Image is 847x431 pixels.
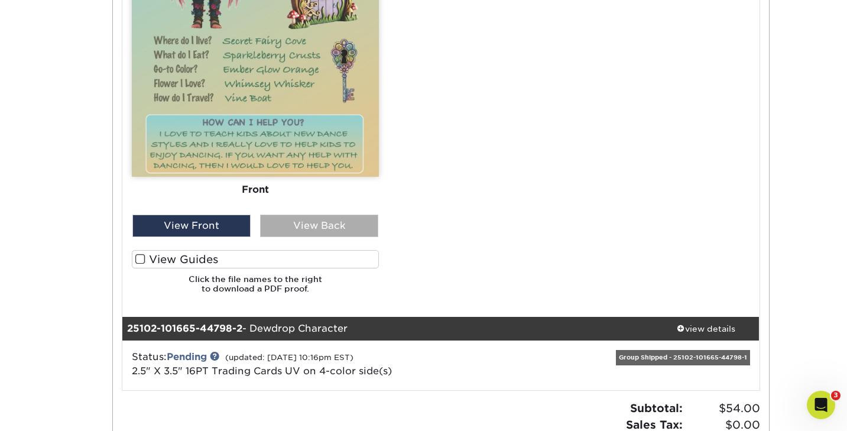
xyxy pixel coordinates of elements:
[225,353,353,362] small: (updated: [DATE] 10:16pm EST)
[807,391,835,419] iframe: Intercom live chat
[653,323,760,335] div: view details
[167,351,207,362] a: Pending
[831,391,840,400] span: 3
[127,323,242,334] strong: 25102-101665-44798-2
[686,400,760,417] span: $54.00
[132,365,392,377] a: 2.5" X 3.5" 16PT Trading Cards UV on 4-color side(s)
[630,401,683,414] strong: Subtotal:
[653,317,760,341] a: view details
[123,350,547,378] div: Status:
[132,250,379,268] label: View Guides
[132,215,251,237] div: View Front
[132,177,379,203] div: Front
[626,418,683,431] strong: Sales Tax:
[616,350,750,365] div: Group Shipped - 25102-101665-44798-1
[260,215,378,237] div: View Back
[132,274,379,303] h6: Click the file names to the right to download a PDF proof.
[122,317,653,341] div: - Dewdrop Character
